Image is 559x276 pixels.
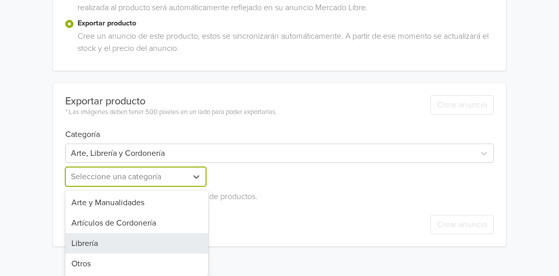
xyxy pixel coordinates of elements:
[65,95,277,107] div: Exportar producto
[65,192,208,213] div: Arte y Manualidades
[430,95,494,115] button: Crear anuncio
[430,215,494,234] button: Crear anuncio
[78,18,494,29] label: Exportar producto
[65,186,494,203] div: Esta categoría no admite tantas opciones de productos.
[65,213,208,233] div: Artículos de Cordonería
[73,30,494,59] div: Cree un anuncio de este producto, estos se sincronizarán automáticamente. A partir de ese momento...
[65,107,277,118] div: * Las imágenes deben tener 500 píxeles en un lado para poder exportarlas.
[65,118,494,140] h6: Categoría
[65,233,208,254] div: Librería
[65,254,208,274] div: Otros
